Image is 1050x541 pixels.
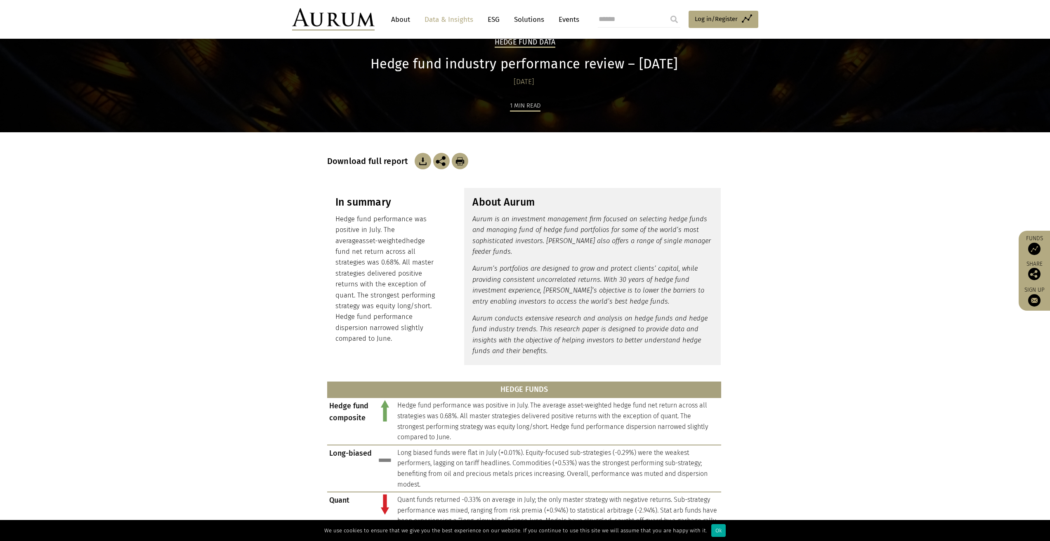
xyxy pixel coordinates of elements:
[420,12,477,27] a: Data & Insights
[1023,261,1046,280] div: Share
[472,314,708,355] em: Aurum conducts extensive research and analysis on hedge funds and hedge fund industry trends. Thi...
[452,153,468,169] img: Download Article
[395,492,721,539] td: Quant funds returned -0.33% on average in July; the only master strategy with negative returns. S...
[510,12,548,27] a: Solutions
[472,196,713,208] h3: About Aurum
[395,445,721,492] td: Long biased funds were flat in July (+0.01%). Equity-focused sub-strategies (-0.29%) were the wea...
[327,398,375,445] td: Hedge fund composite
[395,398,721,445] td: Hedge fund performance was positive in July. The average asset-weighted hedge fund net return acr...
[335,196,438,208] h3: In summary
[327,76,721,88] div: [DATE]
[711,524,726,537] div: Ok
[510,101,540,112] div: 1 min read
[327,445,375,492] td: Long-biased
[327,492,375,539] td: Quant
[335,214,438,344] p: Hedge fund performance was positive in July. The average hedge fund net return across all strateg...
[292,8,375,30] img: Aurum
[387,12,414,27] a: About
[327,382,721,398] th: HEDGE FUNDS
[666,11,682,28] input: Submit
[1023,286,1046,307] a: Sign up
[689,11,758,28] a: Log in/Register
[1028,268,1041,280] img: Share this post
[359,237,406,245] span: asset-weighted
[695,14,738,24] span: Log in/Register
[327,156,413,166] h3: Download full report
[472,215,711,255] em: Aurum is an investment management firm focused on selecting hedge funds and managing fund of hedg...
[1023,235,1046,255] a: Funds
[1028,294,1041,307] img: Sign up to our newsletter
[327,56,721,72] h1: Hedge fund industry performance review – [DATE]
[554,12,579,27] a: Events
[484,12,504,27] a: ESG
[433,153,450,169] img: Share this post
[1028,243,1041,255] img: Access Funds
[415,153,431,169] img: Download Article
[495,38,556,48] h2: Hedge Fund Data
[472,265,704,305] em: Aurum’s portfolios are designed to grow and protect clients’ capital, while providing consistent ...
